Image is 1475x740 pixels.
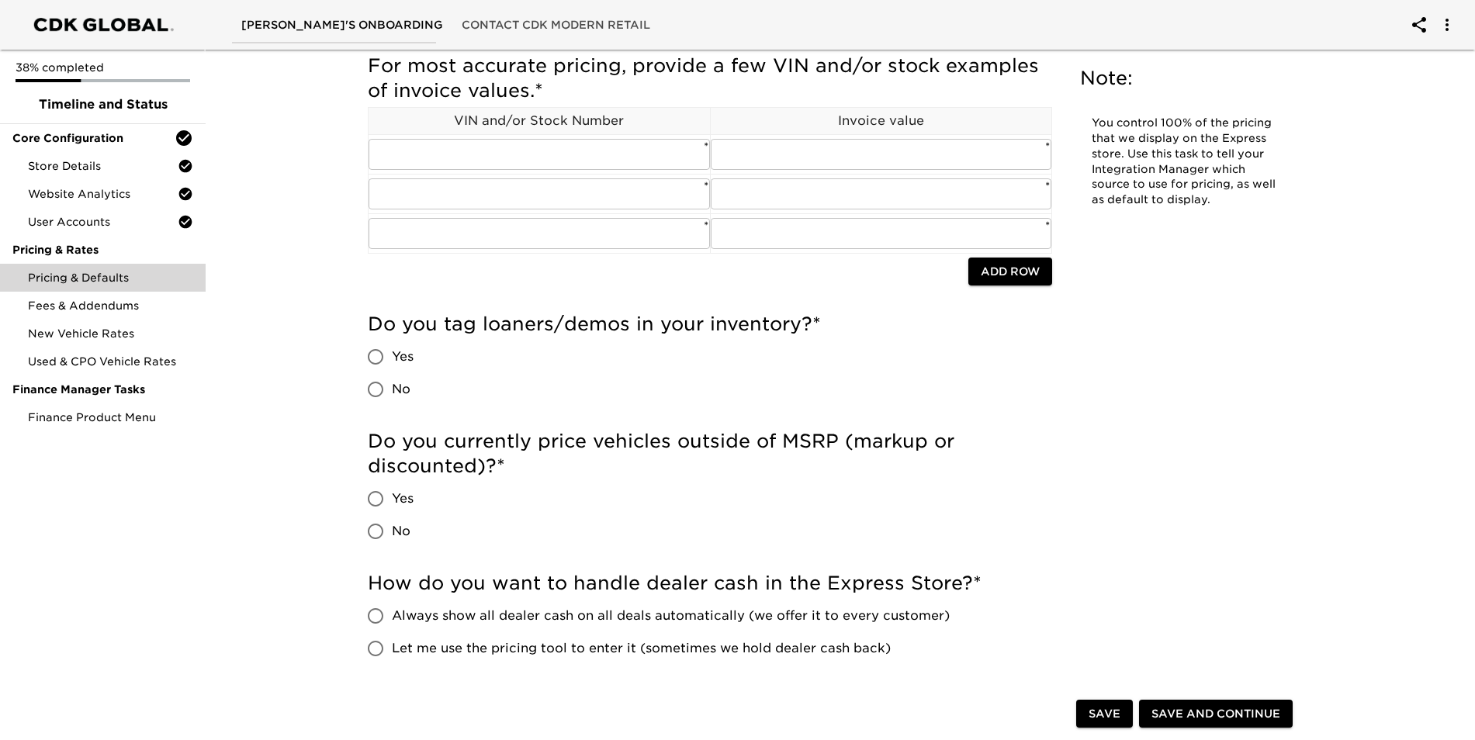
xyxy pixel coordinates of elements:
span: Pricing & Defaults [28,270,193,285]
span: Yes [392,348,414,366]
h5: Do you currently price vehicles outside of MSRP (markup or discounted)? [368,429,1052,479]
span: Finance Product Menu [28,410,193,425]
span: Website Analytics [28,186,178,202]
span: Yes [392,489,414,508]
h5: Do you tag loaners/demos in your inventory? [368,312,1052,337]
button: Save and Continue [1139,700,1293,728]
h5: What is your OEM lease region(s)? [368,688,1052,713]
button: Add Row [968,258,1052,286]
span: Core Configuration [12,130,175,146]
p: VIN and/or Stock Number [369,112,710,130]
span: No [392,522,410,541]
span: Timeline and Status [12,95,193,114]
span: Fees & Addendums [28,298,193,313]
span: Add Row [981,262,1040,282]
span: Contact CDK Modern Retail [462,16,650,35]
span: [PERSON_NAME]'s Onboarding [241,16,443,35]
p: 38% completed [16,60,190,75]
span: Always show all dealer cash on all deals automatically (we offer it to every customer) [392,607,950,625]
p: Invoice value [711,112,1052,130]
span: Used & CPO Vehicle Rates [28,354,193,369]
span: No [392,380,410,399]
span: Pricing & Rates [12,242,193,258]
span: Finance Manager Tasks [12,382,193,397]
span: New Vehicle Rates [28,326,193,341]
span: Save and Continue [1151,704,1280,724]
span: Store Details [28,158,178,174]
p: You control 100% of the pricing that we display on the Express store. Use this task to tell your ... [1092,116,1278,208]
h5: How do you want to handle dealer cash in the Express Store? [368,571,1052,596]
h5: Note: [1080,66,1290,91]
span: Let me use the pricing tool to enter it (sometimes we hold dealer cash back) [392,639,891,658]
h5: For most accurate pricing, provide a few VIN and/or stock examples of invoice values. [368,54,1052,103]
button: Save [1076,700,1133,728]
button: account of current user [1401,6,1438,43]
span: User Accounts [28,214,178,230]
span: Save [1089,704,1120,724]
button: account of current user [1428,6,1466,43]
